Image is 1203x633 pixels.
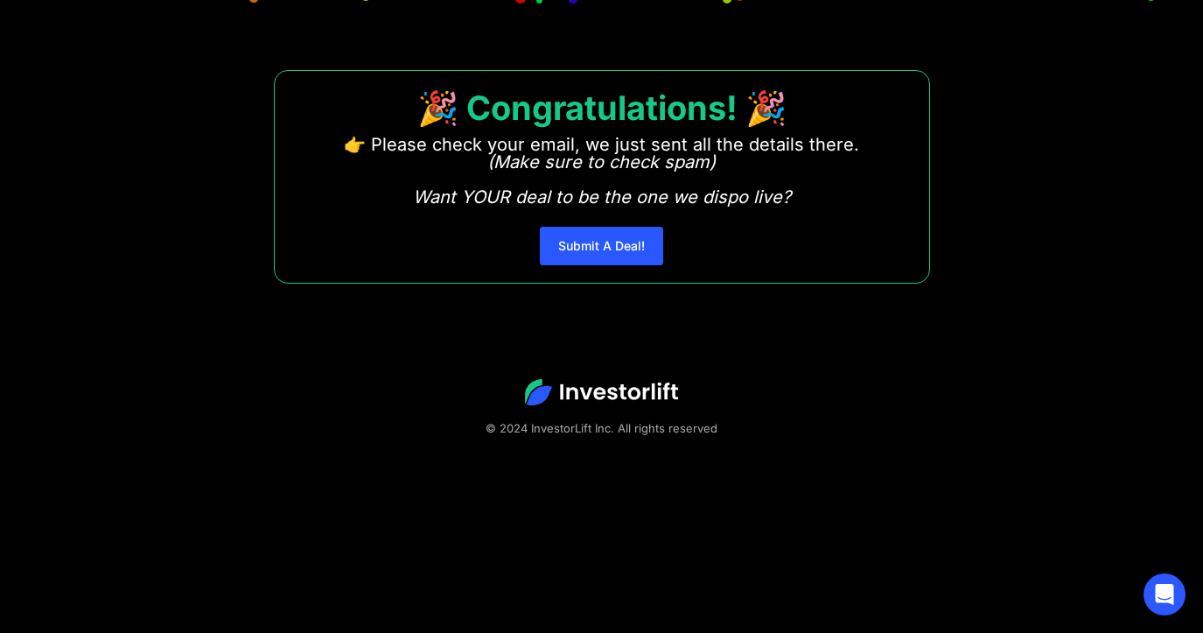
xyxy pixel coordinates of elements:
strong: 🎉 Congratulations! 🎉 [417,88,787,128]
em: (Make sure to check spam) Want YOUR deal to be the one we dispo live? [413,151,791,207]
p: 👉 Please check your email, we just sent all the details there. ‍ [344,136,859,206]
div: © 2024 InvestorLift Inc. All rights reserved [61,419,1142,437]
div: Open Intercom Messenger [1144,573,1186,615]
a: Submit A Deal! [540,227,663,265]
